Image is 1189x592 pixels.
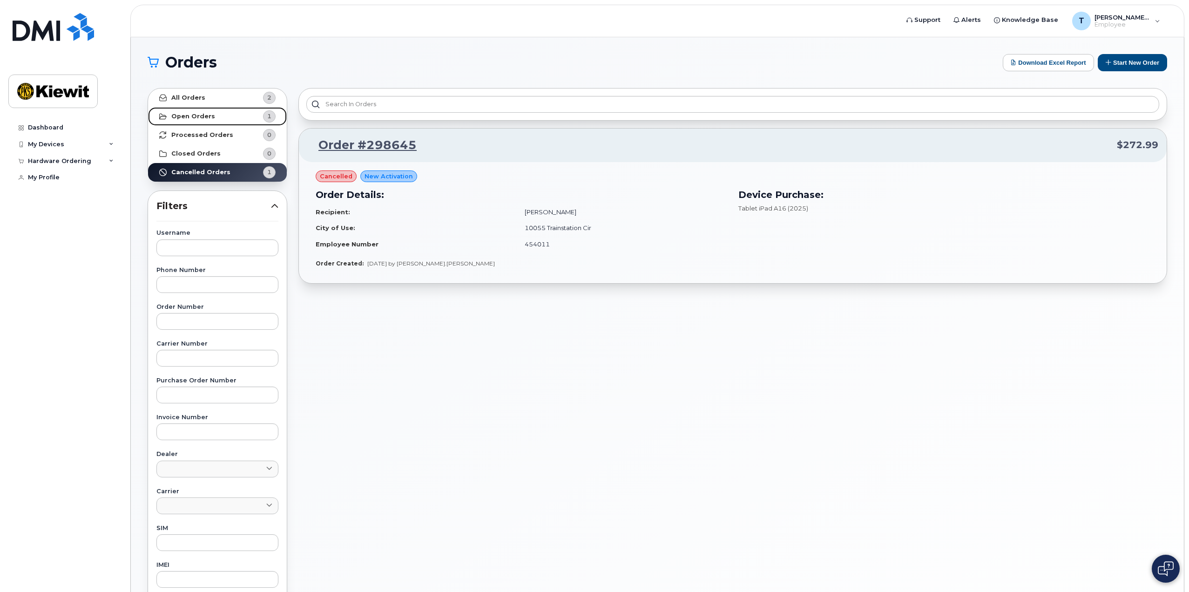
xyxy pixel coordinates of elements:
h3: Order Details: [316,188,727,202]
label: Carrier [156,489,278,495]
span: cancelled [320,172,352,181]
button: Download Excel Report [1003,54,1094,71]
strong: Order Created: [316,260,364,267]
label: Phone Number [156,267,278,273]
a: Closed Orders0 [148,144,287,163]
label: Purchase Order Number [156,378,278,384]
input: Search in orders [306,96,1159,113]
strong: Employee Number [316,240,378,248]
span: 2 [267,93,271,102]
a: Order #298645 [307,137,417,154]
h3: Device Purchase: [738,188,1150,202]
label: Order Number [156,304,278,310]
td: 10055 Trainstation Cir [516,220,727,236]
a: Processed Orders0 [148,126,287,144]
label: IMEI [156,562,278,568]
span: 0 [267,130,271,139]
strong: Closed Orders [171,150,221,157]
a: Open Orders1 [148,107,287,126]
label: Carrier Number [156,341,278,347]
label: Username [156,230,278,236]
span: 0 [267,149,271,158]
td: [PERSON_NAME] [516,204,727,220]
span: [DATE] by [PERSON_NAME].[PERSON_NAME] [367,260,495,267]
a: Cancelled Orders1 [148,163,287,182]
span: Filters [156,199,271,213]
span: 1 [267,112,271,121]
span: Tablet iPad A16 (2025) [738,204,808,212]
a: All Orders2 [148,88,287,107]
strong: Recipient: [316,208,350,216]
strong: Cancelled Orders [171,169,230,176]
span: $272.99 [1117,138,1158,152]
strong: Processed Orders [171,131,233,139]
td: 454011 [516,236,727,252]
button: Start New Order [1098,54,1167,71]
strong: All Orders [171,94,205,102]
label: SIM [156,525,278,531]
span: 1 [267,168,271,177]
label: Invoice Number [156,415,278,421]
strong: City of Use: [316,224,355,231]
img: Open chat [1158,561,1174,576]
strong: Open Orders [171,113,215,120]
span: Orders [165,55,217,69]
span: New Activation [365,172,413,181]
label: Dealer [156,451,278,457]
